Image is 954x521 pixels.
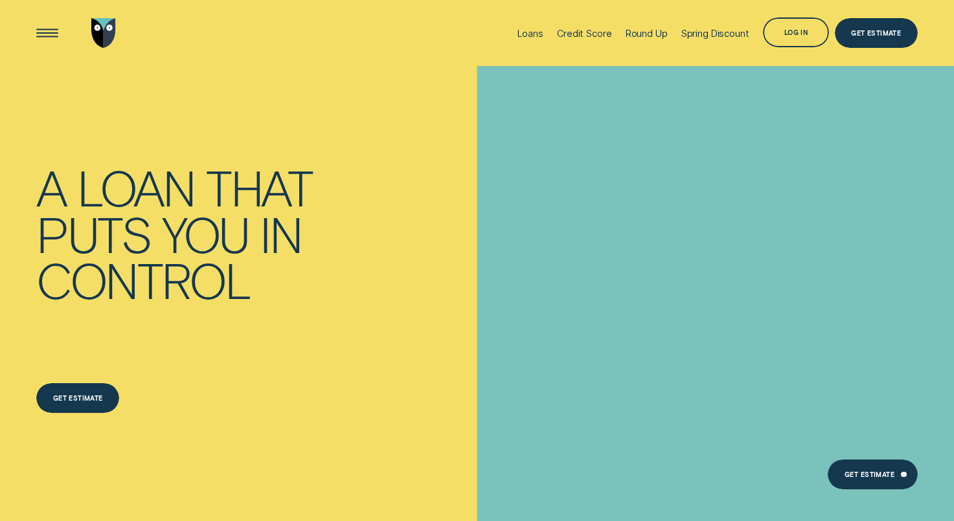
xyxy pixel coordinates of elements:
div: Credit Score [557,28,611,39]
img: Wisr [91,18,116,48]
h4: A loan that puts you in control [36,164,323,303]
div: Loans [517,28,543,39]
a: Get Estimate [828,460,917,489]
a: Get Estimate [835,18,918,48]
div: Round Up [626,28,668,39]
button: Log in [763,17,829,47]
div: Spring Discount [681,28,749,39]
a: Get estimate [36,383,119,413]
button: Open Menu [32,18,62,48]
